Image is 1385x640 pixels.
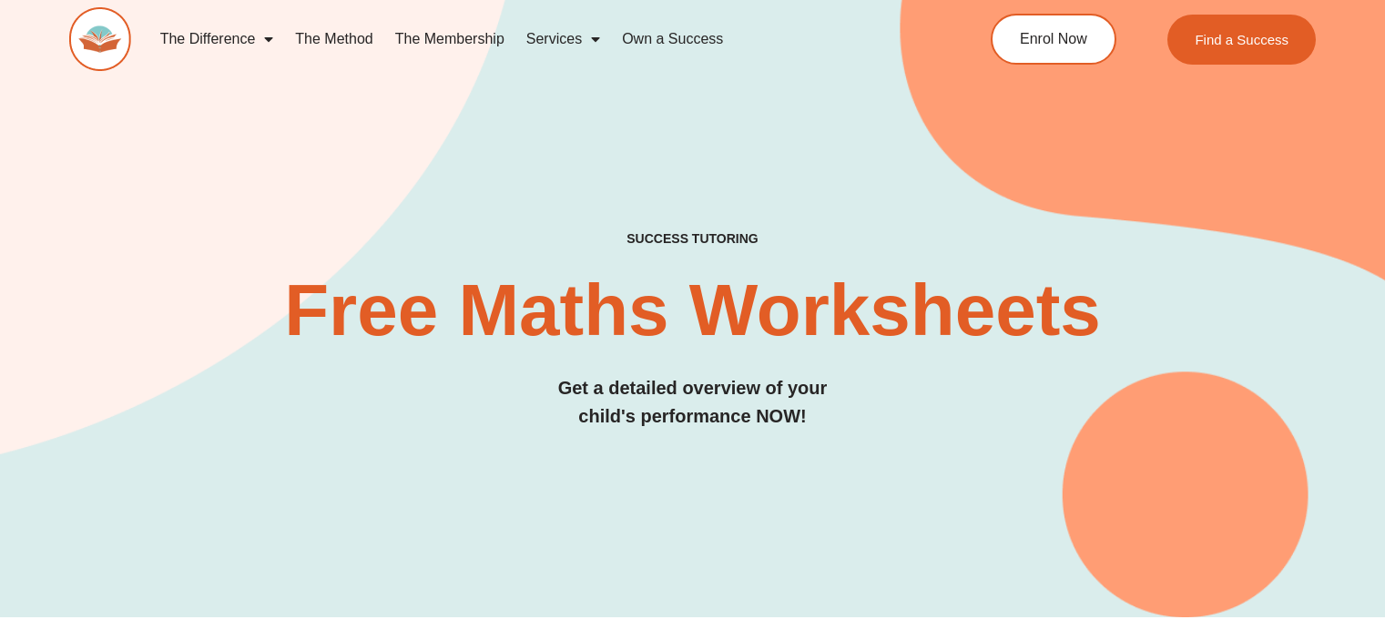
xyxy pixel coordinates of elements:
nav: Menu [149,18,920,60]
a: Own a Success [611,18,734,60]
h2: Free Maths Worksheets​ [69,274,1316,347]
a: Enrol Now [991,14,1116,65]
a: Services [515,18,611,60]
a: The Difference [149,18,285,60]
a: The Membership [384,18,515,60]
span: Find a Success [1195,33,1288,46]
a: Find a Success [1167,15,1316,65]
a: The Method [284,18,383,60]
span: Enrol Now [1020,32,1087,46]
h3: Get a detailed overview of your child's performance NOW! [69,374,1316,431]
h4: SUCCESS TUTORING​ [69,231,1316,247]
